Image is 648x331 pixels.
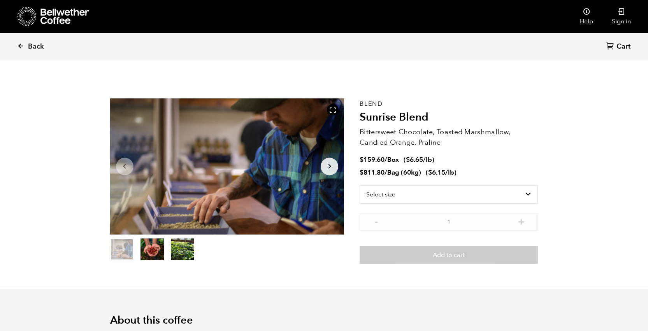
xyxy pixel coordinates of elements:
span: $ [406,155,410,164]
span: $ [360,168,364,177]
button: Add to cart [360,246,538,264]
bdi: 159.60 [360,155,385,164]
p: Bittersweet Chocolate, Toasted Marshmallow, Candied Orange, Praline [360,127,538,148]
span: Back [28,42,44,51]
bdi: 811.80 [360,168,385,177]
span: ( ) [426,168,457,177]
bdi: 6.15 [428,168,445,177]
span: / [385,168,387,177]
span: $ [360,155,364,164]
button: + [516,217,526,225]
span: $ [428,168,432,177]
span: Bag (60kg) [387,168,421,177]
span: /lb [423,155,432,164]
button: - [371,217,381,225]
span: /lb [445,168,454,177]
a: Cart [606,42,632,52]
h2: Sunrise Blend [360,111,538,124]
span: Cart [616,42,630,51]
h2: About this coffee [110,314,538,327]
span: / [385,155,387,164]
bdi: 6.65 [406,155,423,164]
span: ( ) [404,155,434,164]
span: Box [387,155,399,164]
